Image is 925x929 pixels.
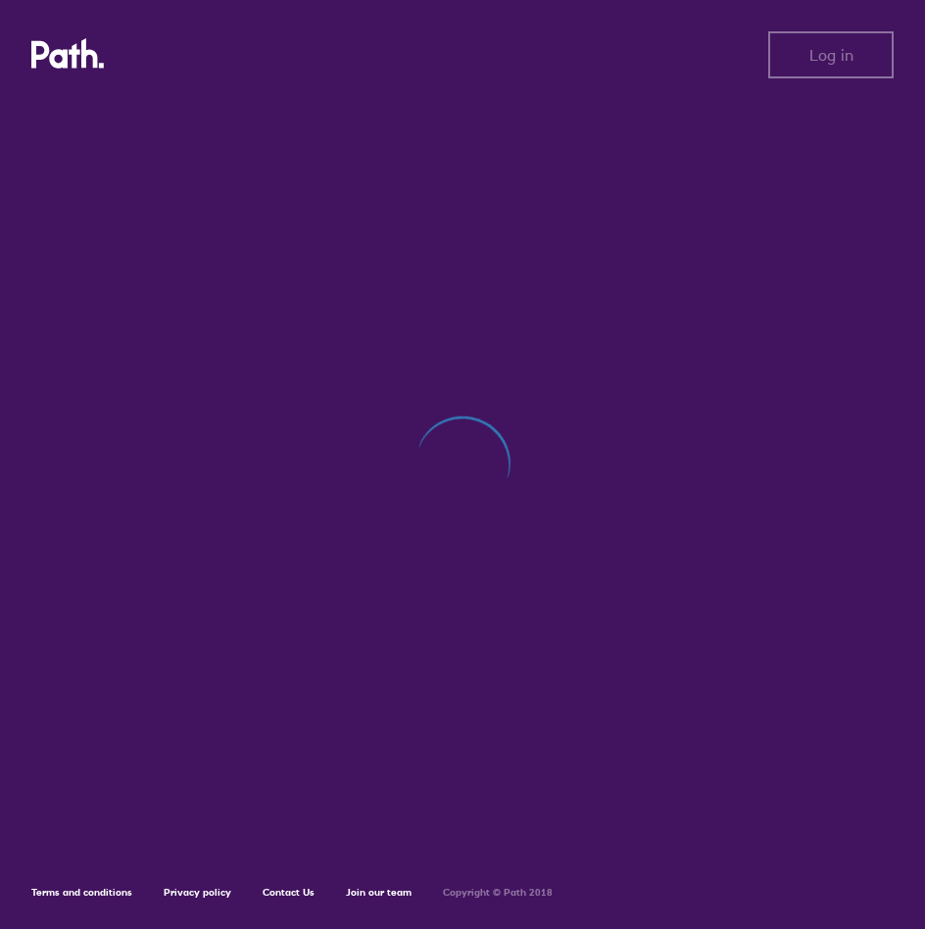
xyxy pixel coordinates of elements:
h6: Copyright © Path 2018 [443,887,553,899]
a: Join our team [346,886,412,899]
button: Log in [768,31,894,78]
a: Privacy policy [164,886,231,899]
a: Contact Us [263,886,315,899]
span: Log in [809,46,853,64]
a: Terms and conditions [31,886,132,899]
